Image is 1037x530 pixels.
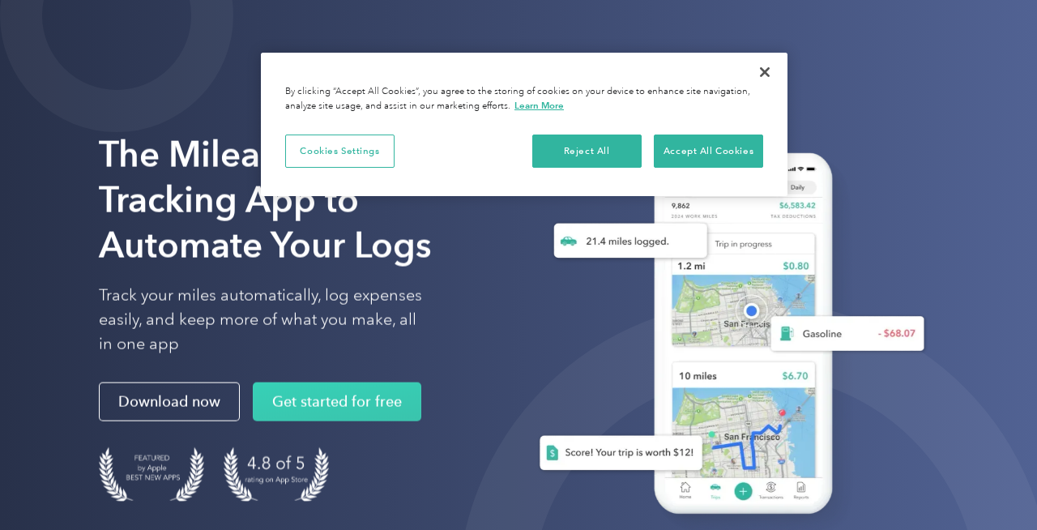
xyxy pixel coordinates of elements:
[747,54,783,90] button: Close
[99,284,423,357] p: Track your miles automatically, log expenses easily, and keep more of what you make, all in one app
[99,383,240,421] a: Download now
[99,133,432,267] strong: The Mileage Tracking App to Automate Your Logs
[532,135,642,169] button: Reject All
[253,383,421,421] a: Get started for free
[654,135,763,169] button: Accept All Cookies
[261,53,787,196] div: Cookie banner
[261,53,787,196] div: Privacy
[285,85,763,113] div: By clicking “Accept All Cookies”, you agree to the storing of cookies on your device to enhance s...
[514,100,564,111] a: More information about your privacy, opens in a new tab
[224,447,329,502] img: 4.9 out of 5 stars on the app store
[285,135,395,169] button: Cookies Settings
[99,447,204,502] img: Badge for Featured by Apple Best New Apps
